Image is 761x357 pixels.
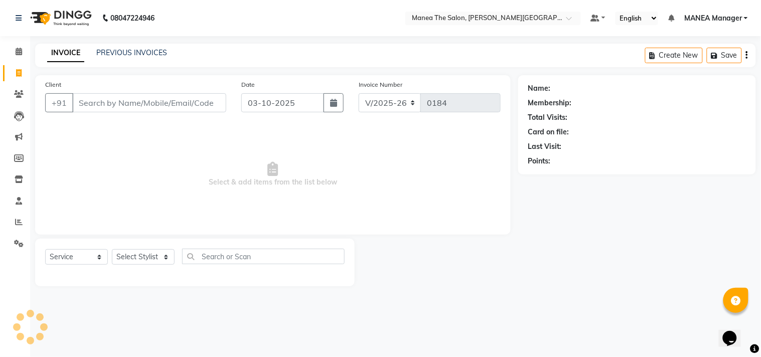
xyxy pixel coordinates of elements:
span: MANEA Manager [684,13,742,24]
div: Points: [528,156,551,166]
button: Save [707,48,742,63]
a: PREVIOUS INVOICES [96,48,167,57]
label: Date [241,80,255,89]
button: +91 [45,93,73,112]
b: 08047224946 [110,4,155,32]
div: Last Visit: [528,141,562,152]
iframe: chat widget [719,317,751,347]
label: Client [45,80,61,89]
input: Search by Name/Mobile/Email/Code [72,93,226,112]
div: Membership: [528,98,572,108]
div: Card on file: [528,127,569,137]
div: Name: [528,83,551,94]
span: Select & add items from the list below [45,124,501,225]
div: Total Visits: [528,112,568,123]
input: Search or Scan [182,249,345,264]
img: logo [26,4,94,32]
a: INVOICE [47,44,84,62]
button: Create New [645,48,703,63]
label: Invoice Number [359,80,402,89]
